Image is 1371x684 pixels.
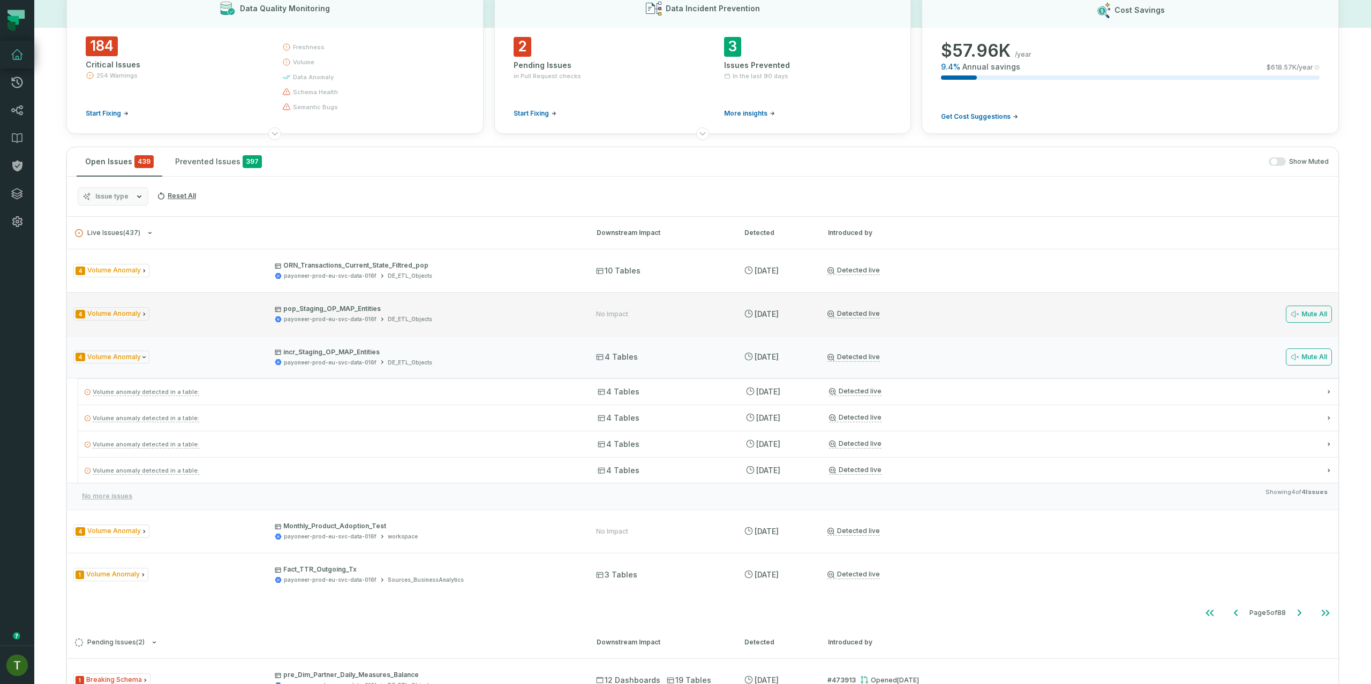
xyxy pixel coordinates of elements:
div: Critical Issues [86,59,263,70]
span: 3 Tables [596,569,637,580]
relative-time: Aug 22, 2025, 9:23 AM GMT+3 [755,309,779,318]
strong: 4 Issues [1301,488,1328,496]
button: No more issues [78,488,137,505]
a: Detected live [829,439,882,449]
a: Detected live [829,413,882,422]
span: 10 Tables [596,265,641,276]
div: DE_ETL_Objects [388,359,432,367]
h3: Data Quality Monitoring [240,3,330,14]
div: payoneer-prod-eu-svc-data-016f [284,315,376,323]
div: No Impact [596,310,628,318]
relative-time: Aug 22, 2025, 9:23 AM GMT+3 [755,266,779,275]
a: More insights [724,109,775,118]
div: Detected [744,228,809,238]
a: Get Cost Suggestions [941,112,1018,121]
span: critical issues and errors combined [134,155,154,168]
span: Showing 4 of [1265,488,1328,505]
p: pop_Staging_OP_MAP_Entities [275,305,577,313]
button: Go to first page [1197,602,1223,624]
span: Issue Type [73,568,148,581]
button: Go to previous page [1223,602,1249,624]
div: payoneer-prod-eu-svc-data-016f [284,272,376,280]
relative-time: Aug 21, 2025, 6:11 PM GMT+3 [756,413,780,422]
span: /year [1015,50,1031,59]
span: Start Fixing [86,109,121,118]
a: Start Fixing [86,109,129,118]
div: payoneer-prod-eu-svc-data-016f [284,359,376,367]
span: semantic bugs [293,103,338,111]
div: Introduced by [828,637,1330,647]
span: Severity [76,267,85,275]
span: schema health [293,88,338,96]
button: Go to last page [1313,602,1338,624]
div: DE_ETL_Objects [388,315,432,323]
div: Issues Prevented [724,60,892,71]
span: $ 57.96K [941,40,1011,62]
div: Downstream Impact [597,228,725,238]
span: volume [293,58,314,66]
span: 254 Warnings [96,71,138,80]
span: 4 Tables [598,413,639,423]
div: Pending Issues [514,60,681,71]
div: Tooltip anchor [12,631,21,641]
p: pre_Dim_Partner_Daily_Measures_Balance [275,671,577,679]
span: Pending Issues ( 2 ) [75,639,145,647]
span: Volume anomaly detected in a table: [93,388,199,396]
relative-time: Aug 22, 2025, 9:23 AM GMT+3 [755,527,779,536]
div: No Impact [596,527,628,536]
span: freshness [293,43,325,51]
span: Issue Type [73,351,149,364]
relative-time: Aug 20, 2025, 2:25 PM GMT+3 [756,439,780,449]
span: $ 618.57K /year [1267,63,1313,72]
p: incr_Staging_OP_MAP_Entities [275,348,577,356]
span: In the last 90 days [733,72,788,80]
relative-time: Aug 24, 2025, 4:33 PM GMT+3 [897,676,919,684]
span: Severity [76,571,84,579]
a: Detected live [827,527,880,536]
button: Issue type [78,187,148,206]
button: Go to next page [1286,602,1312,624]
div: DE_ETL_Objects [388,272,432,280]
button: Mute All [1286,306,1332,323]
div: Show Muted [275,157,1329,166]
ul: Page 5 of 88 [1197,602,1338,624]
button: Open Issues [77,147,162,176]
h3: Data Incident Prevention [666,3,760,14]
span: 3 [724,37,741,57]
span: Volume anomaly detected in a table: [93,440,199,448]
span: Volume anomaly detected in a table: [93,467,199,474]
span: 4 Tables [598,439,639,450]
span: Live Issues ( 437 ) [75,229,140,237]
span: 397 [243,155,262,168]
span: Severity [76,310,85,318]
a: Detected live [827,309,880,318]
div: Detected [744,637,809,647]
span: More insights [724,109,767,118]
span: Annual savings [962,62,1020,72]
span: Issue Type [73,525,149,538]
span: data anomaly [293,73,334,81]
span: Severity [76,353,85,361]
relative-time: Aug 22, 2025, 9:23 AM GMT+3 [756,387,780,396]
div: Sources_BusinessAnalytics [388,576,464,584]
relative-time: Aug 22, 2025, 9:23 AM GMT+3 [755,570,779,579]
h3: Cost Savings [1114,5,1165,16]
relative-time: Aug 22, 2025, 9:23 AM GMT+3 [755,352,779,361]
a: Detected live [827,570,880,579]
div: payoneer-prod-eu-svc-data-016f [284,533,376,541]
span: Issue Type [73,307,149,321]
span: 2 [514,37,531,57]
span: Volume anomaly detected in a table: [93,414,199,422]
span: 4 Tables [598,386,639,397]
button: Prevented Issues [167,147,270,176]
div: payoneer-prod-eu-svc-data-016f [284,576,376,584]
span: 4 Tables [596,352,638,362]
p: Fact_TTR_Outgoing_Tx [275,565,577,574]
span: in Pull Request checks [514,72,581,80]
a: Detected live [829,466,882,475]
button: Pending Issues(2) [75,639,577,647]
div: Live Issues(437) [67,249,1338,626]
span: 9.4 % [941,62,960,72]
span: Severity [76,527,85,536]
span: 4 Tables [598,465,639,476]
